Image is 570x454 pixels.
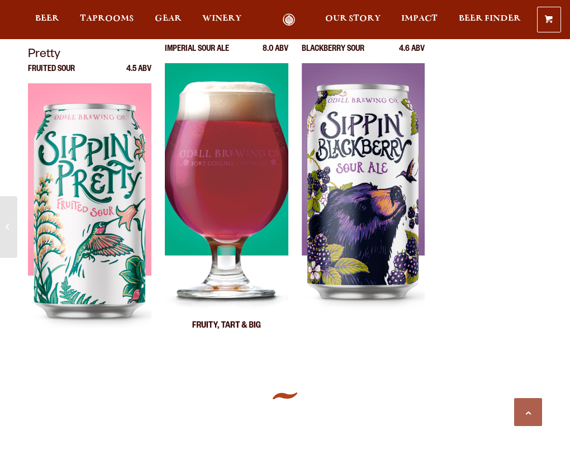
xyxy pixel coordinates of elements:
[28,25,151,363] a: [PERSON_NAME]’ Pretty Fruited Sour 4.5 ABV Sippin’ Pretty Sippin’ Pretty
[302,45,364,63] p: Blackberry Sour
[268,13,310,26] a: Odell Home
[302,25,425,343] a: Sippin’ Blackberry Blackberry Sour 4.6 ABV Sippin’ Blackberry Sippin’ Blackberry
[165,63,288,343] img: Big Sippin’
[155,14,182,23] span: Gear
[318,13,388,26] a: Our Story
[165,45,229,63] p: Imperial Sour Ale
[514,398,542,426] a: Scroll to top
[394,13,445,26] a: Impact
[73,13,141,26] a: Taprooms
[401,14,438,23] span: Impact
[28,83,151,363] img: Sippin’ Pretty
[195,13,249,26] a: Winery
[459,14,521,23] span: Beer Finder
[263,45,288,63] p: 8.0 ABV
[399,45,425,63] p: 4.6 ABV
[28,13,66,26] a: Beer
[28,25,151,65] p: [PERSON_NAME]’ Pretty
[325,14,381,23] span: Our Story
[165,25,288,343] a: Big Sippin’ Imperial Sour Ale 8.0 ABV Big Sippin’ Big Sippin’
[28,65,75,83] p: Fruited Sour
[126,65,151,83] p: 4.5 ABV
[35,14,59,23] span: Beer
[80,14,134,23] span: Taprooms
[302,63,425,343] img: Sippin’ Blackberry
[452,13,528,26] a: Beer Finder
[202,14,241,23] span: Winery
[148,13,189,26] a: Gear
